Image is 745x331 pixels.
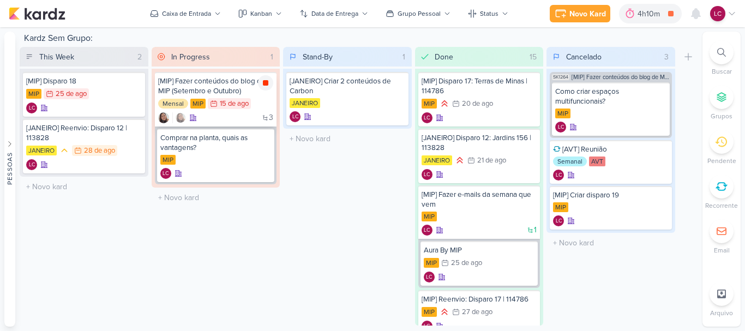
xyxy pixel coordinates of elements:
div: JANEIRO [290,98,320,108]
p: Buscar [712,67,732,76]
div: Prioridade Média [59,145,70,156]
p: LC [424,172,430,178]
p: Email [714,245,730,255]
div: MIP [422,307,437,317]
input: + Novo kard [22,179,146,195]
div: MIP [424,258,439,268]
div: [AVT] Reunião [553,145,669,154]
p: Pendente [707,156,736,166]
div: MIP [422,99,437,109]
input: + Novo kard [549,235,673,251]
div: [JANEIRO] Criar 2 conteúdos de Carbon [290,76,405,96]
div: MIP [190,99,206,109]
div: Mensal [158,99,188,109]
div: 25 de ago [56,91,87,98]
div: Criador(a): Laís Costa [290,111,301,122]
div: Aura By MIP [424,245,535,255]
div: Laís Costa [424,272,435,282]
div: Prioridade Alta [439,98,450,109]
div: Laís Costa [160,168,171,179]
div: 15 de ago [220,100,249,107]
input: + Novo kard [285,131,410,147]
p: LC [426,275,432,280]
div: JANEIRO [422,155,452,165]
div: 15 [525,51,541,63]
div: Criador(a): Laís Costa [26,159,37,170]
p: LC [163,171,169,177]
div: Laís Costa [422,169,432,180]
img: Sharlene Khoury [158,112,169,123]
div: 28 de ago [84,147,115,154]
div: Criador(a): Laís Costa [422,112,432,123]
p: LC [424,324,430,329]
span: [MIP] Fazer conteúdos do blog de MIP (Setembro e Outubro) [572,74,670,80]
div: 2 [133,51,146,63]
div: 20 de ago [462,100,493,107]
span: SK1264 [552,74,569,80]
div: Prioridade Alta [439,306,450,317]
div: Laís Costa [26,103,37,113]
p: LC [29,106,35,111]
div: Criador(a): Laís Costa [160,168,171,179]
div: Semanal [553,157,587,166]
div: Criador(a): Laís Costa [553,170,564,180]
p: LC [424,228,430,233]
div: AVT [589,157,605,166]
button: Pessoas [4,32,15,327]
div: Laís Costa [422,112,432,123]
li: Ctrl + F [702,40,741,76]
p: LC [556,173,562,178]
div: Como criar espaços multifuncionais? [555,87,666,106]
div: Laís Costa [553,170,564,180]
p: LC [29,163,35,168]
p: Grupos [711,111,732,121]
div: Laís Costa [555,122,566,133]
div: [MIP] Reenvio: Disparo 17 | 114786 [422,294,537,304]
div: [MIP] Fazer conteúdos do blog de MIP (Setembro e Outubro) [158,76,274,96]
img: Sharlene Khoury [175,112,186,123]
div: Prioridade Alta [454,155,465,166]
div: Pessoas [5,152,15,184]
div: 1 [266,51,278,63]
div: MIP [160,155,176,165]
div: Criador(a): Laís Costa [422,225,432,236]
img: kardz.app [9,7,65,20]
div: [MIP] Disparo 18 [26,76,142,86]
div: 1 [398,51,410,63]
div: [MIP] Disparo 17: Terras de Minas | 114786 [422,76,537,96]
div: [JANEIRO] Disparo 12: Jardins 156 | 113828 [422,133,537,153]
div: Criador(a): Laís Costa [422,169,432,180]
div: Laís Costa [290,111,301,122]
button: Novo Kard [550,5,610,22]
div: MIP [422,212,437,221]
span: 1 [534,226,537,234]
div: Laís Costa [553,215,564,226]
div: Criador(a): Laís Costa [26,103,37,113]
div: [MIP] Fazer e-mails da semana que vem [422,190,537,209]
div: Laís Costa [710,6,725,21]
div: 27 de ago [462,309,492,316]
div: [MIP] Criar disparo 19 [553,190,669,200]
p: Arquivo [710,308,733,318]
div: Criador(a): Sharlene Khoury [158,112,169,123]
div: Laís Costa [26,159,37,170]
div: 21 de ago [477,157,506,164]
div: Comprar na planta, quais as vantagens? [160,133,272,153]
div: 3 [660,51,673,63]
p: LC [424,116,430,121]
div: 4h10m [638,8,663,20]
span: 3 [269,114,273,122]
div: Criador(a): Laís Costa [553,215,564,226]
input: + Novo kard [154,190,278,206]
div: Parar relógio [258,75,273,91]
p: Recorrente [705,201,738,210]
div: Novo Kard [569,8,606,20]
p: LC [556,219,562,224]
div: JANEIRO [26,146,57,155]
div: Criador(a): Laís Costa [555,122,566,133]
div: MIP [26,89,41,99]
div: MIP [553,202,568,212]
div: Laís Costa [422,225,432,236]
div: Colaboradores: Sharlene Khoury [172,112,186,123]
div: Kardz Sem Grupo: [20,32,698,47]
